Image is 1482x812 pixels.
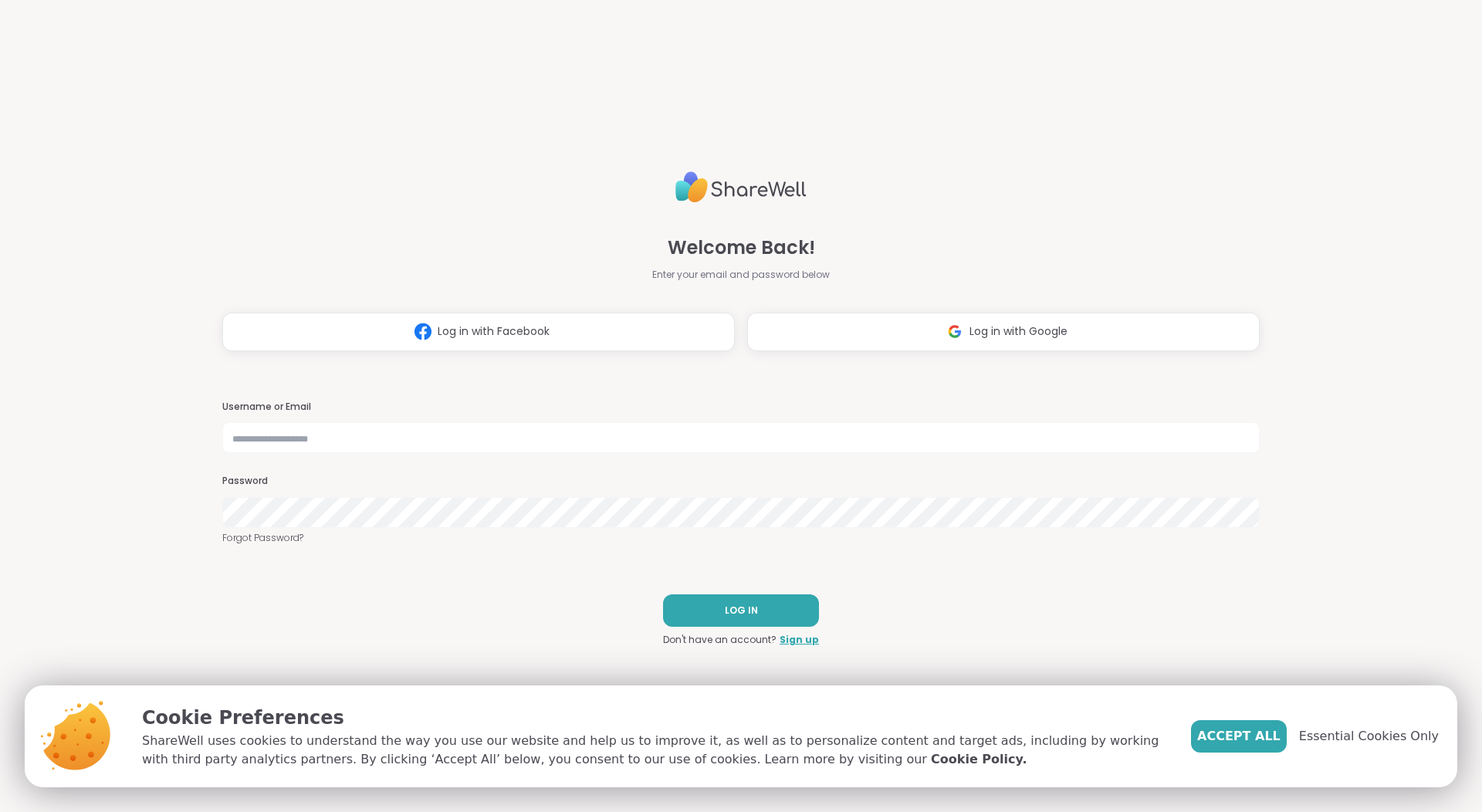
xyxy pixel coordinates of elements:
span: Welcome Back! [668,234,815,262]
button: LOG IN [663,594,819,627]
span: Accept All [1197,727,1281,746]
img: ShareWell Logomark [940,317,969,346]
p: ShareWell uses cookies to understand the way you use our website and help us to improve it, as we... [142,732,1166,769]
span: Enter your email and password below [652,268,830,282]
span: Log in with Facebook [438,323,550,340]
img: ShareWell Logomark [408,317,438,346]
a: Cookie Policy. [931,750,1027,769]
h3: Password [222,475,1260,488]
button: Log in with Google [747,313,1260,351]
h3: Username or Email [222,401,1260,414]
a: Forgot Password? [222,531,1260,545]
button: Accept All [1191,720,1287,753]
span: LOG IN [725,604,758,617]
p: Cookie Preferences [142,704,1166,732]
span: Essential Cookies Only [1299,727,1439,746]
img: ShareWell Logo [675,165,807,209]
a: Sign up [780,633,819,647]
button: Log in with Facebook [222,313,735,351]
span: Log in with Google [969,323,1068,340]
span: Don't have an account? [663,633,777,647]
